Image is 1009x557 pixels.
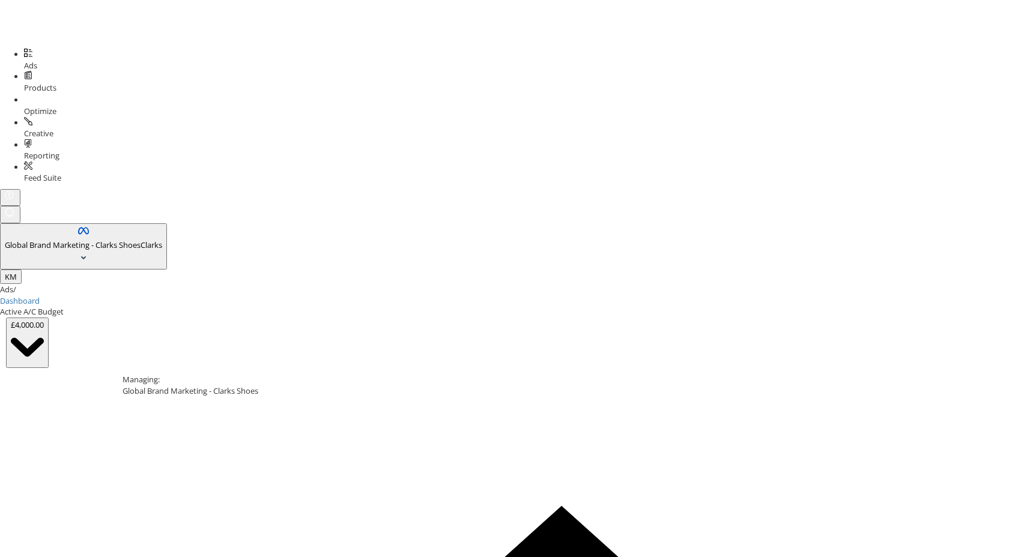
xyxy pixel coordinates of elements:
span: Products [24,82,56,93]
div: Managing: [123,374,1001,385]
span: Clarks [141,239,162,250]
span: Global Brand Marketing - Clarks Shoes [5,239,141,250]
span: Ads [24,60,37,71]
div: Global Brand Marketing - Clarks Shoes [123,385,1001,397]
button: £4,000.00 [6,318,49,368]
span: Reporting [24,150,59,161]
span: Feed Suite [24,172,61,183]
span: Creative [24,128,53,139]
span: Optimize [24,106,56,116]
span: KM [5,271,17,282]
span: / [13,284,16,295]
div: £4,000.00 [11,319,44,331]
